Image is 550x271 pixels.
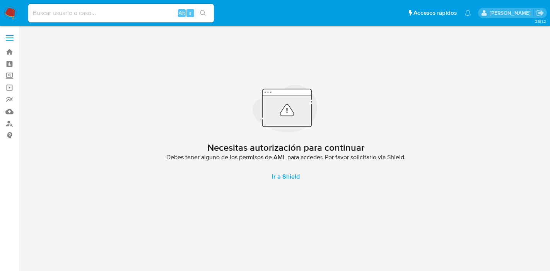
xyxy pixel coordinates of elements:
a: Notificaciones [465,10,471,16]
span: Accesos rápidos [413,9,457,17]
span: Debes tener alguno de los permisos de AML para acceder. Por favor solicitarlo via Shield. [166,153,406,161]
a: Salir [536,9,544,17]
span: Alt [179,9,185,17]
a: Ir a Shield [263,167,309,186]
h2: Necesitas autorización para continuar [207,142,364,153]
span: Ir a Shield [272,167,300,186]
span: s [189,9,191,17]
p: belen.palamara@mercadolibre.com [490,9,533,17]
button: search-icon [195,8,211,19]
input: Buscar usuario o caso... [28,8,214,18]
